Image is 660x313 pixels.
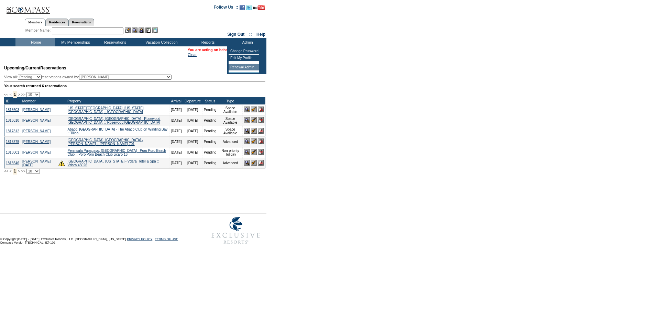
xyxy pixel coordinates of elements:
img: Impersonate [139,27,144,33]
img: Confirm Reservation [251,128,257,134]
a: [PERSON_NAME][DATE] [22,159,51,167]
td: [DATE] [183,158,202,168]
a: [PERSON_NAME] [22,119,51,122]
a: 1816610 [6,119,19,122]
a: TERMS OF USE [155,237,178,241]
span: Upcoming/Current [4,66,40,70]
a: Subscribe to our YouTube Channel [253,7,265,11]
img: Reservations [145,27,151,33]
td: Pending [202,126,218,136]
a: Sign Out [227,32,244,37]
span: < [9,169,11,173]
a: [GEOGRAPHIC_DATA], [GEOGRAPHIC_DATA] - [PERSON_NAME] :: [PERSON_NAME] 701 [68,138,143,146]
td: Change Password [229,48,259,55]
img: Follow us on Twitter [246,5,252,10]
td: Reservations [95,38,134,46]
img: Cancel Reservation [258,149,264,155]
a: [PERSON_NAME] [22,129,51,133]
img: Become our fan on Facebook [240,5,245,10]
td: My Memberships [55,38,95,46]
td: Pending [202,104,218,115]
a: [GEOGRAPHIC_DATA], [US_STATE] - Vdara Hotel & Spa :: Vdara 45026 [68,159,159,167]
img: Confirm Reservation [251,138,257,144]
td: Renewal Admin [229,64,259,71]
td: Home [15,38,55,46]
img: Cancel Reservation [258,107,264,112]
img: Subscribe to our YouTube Channel [253,5,265,10]
img: View Reservation [244,160,250,166]
a: [PERSON_NAME] [22,108,51,112]
td: Space Available [218,104,243,115]
a: [GEOGRAPHIC_DATA], [GEOGRAPHIC_DATA] - Rosewood [GEOGRAPHIC_DATA] :: Rosewood [GEOGRAPHIC_DATA] [68,117,161,124]
span: > [18,169,20,173]
img: Cancel Reservation [258,160,264,166]
a: [PERSON_NAME] [22,150,51,154]
td: [DATE] [169,126,183,136]
img: b_edit.gif [125,27,131,33]
td: Follow Us :: [214,4,238,12]
a: Abaco, [GEOGRAPHIC_DATA] - The Abaco Club on Winding Bay :: Tilloo [68,127,168,135]
td: Pending [202,136,218,147]
a: Departure [185,99,201,103]
img: Confirm Reservation [251,160,257,166]
td: [DATE] [169,136,183,147]
a: Type [226,99,234,103]
td: Advanced [218,136,243,147]
a: Residences [45,19,68,26]
a: Clear [188,53,197,57]
img: View Reservation [244,128,250,134]
td: Non-priority Holiday [218,147,243,158]
a: Help [256,32,265,37]
td: [DATE] [169,147,183,158]
img: Cancel Reservation [258,138,264,144]
a: Follow us on Twitter [246,7,252,11]
a: Member [22,99,35,103]
a: [PERSON_NAME] [22,140,51,144]
img: There are insufficient days and/or tokens to cover this reservation [58,160,65,166]
span: << [4,169,8,173]
span: < [9,92,11,97]
td: Edit My Profile [229,55,259,62]
img: View Reservation [244,138,250,144]
td: Advanced [218,158,243,168]
td: [DATE] [183,104,202,115]
td: [DATE] [183,126,202,136]
span: 1 [13,168,17,175]
td: Pending [202,147,218,158]
a: Arrival [171,99,181,103]
span: << [4,92,8,97]
img: Confirm Reservation [251,149,257,155]
span: 1 [13,91,17,98]
td: Reports [187,38,227,46]
span: You are acting on behalf of: [188,48,266,52]
td: [DATE] [183,115,202,126]
div: View all: reservations owned by: [4,75,175,80]
img: Confirm Reservation [251,117,257,123]
td: [DATE] [169,158,183,168]
span: >> [21,92,25,97]
img: Cancel Reservation [258,117,264,123]
a: ID [6,99,10,103]
td: Space Available [218,126,243,136]
span: Reservations [4,66,66,70]
a: 1818601 [6,150,19,154]
a: [US_STATE][GEOGRAPHIC_DATA], [US_STATE][GEOGRAPHIC_DATA] :: [GEOGRAPHIC_DATA] [68,106,144,114]
td: Space Available [218,115,243,126]
a: Become our fan on Facebook [240,7,245,11]
span: >> [21,169,25,173]
td: Vacation Collection [134,38,187,46]
a: Reservations [68,19,94,26]
img: View Reservation [244,107,250,112]
img: View [132,27,137,33]
td: [DATE] [169,115,183,126]
td: Pending [202,115,218,126]
img: View Reservation [244,149,250,155]
span: :: [249,32,252,37]
div: Your search returned 6 reservations [4,84,265,88]
td: [DATE] [183,147,202,158]
td: Admin [227,38,266,46]
a: Property [67,99,81,103]
img: Cancel Reservation [258,128,264,134]
a: 1818546 [6,161,19,165]
a: 1818375 [6,140,19,144]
